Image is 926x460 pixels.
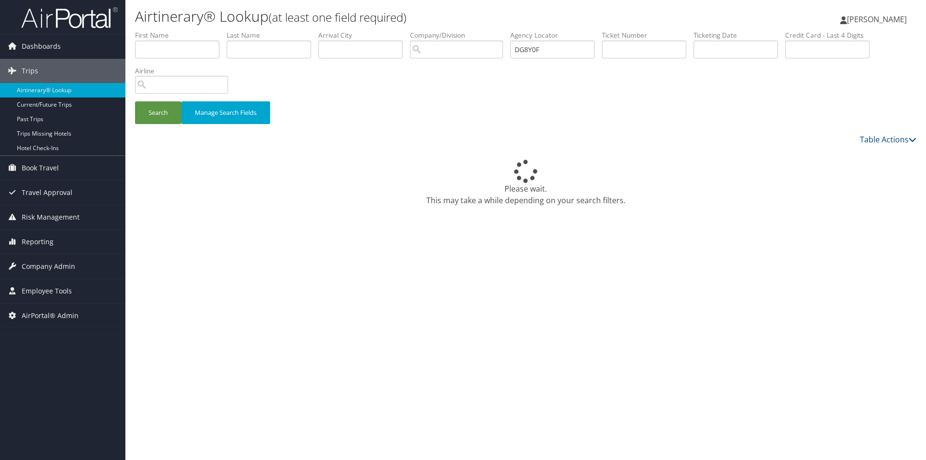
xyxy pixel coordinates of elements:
label: Last Name [227,30,318,40]
span: [PERSON_NAME] [847,14,907,25]
h1: Airtinerary® Lookup [135,6,656,27]
small: (at least one field required) [269,9,407,25]
label: Credit Card - Last 4 Digits [785,30,877,40]
a: [PERSON_NAME] [840,5,916,34]
label: Arrival City [318,30,410,40]
span: AirPortal® Admin [22,304,79,328]
label: Airline [135,66,235,76]
a: Table Actions [860,134,916,145]
label: Company/Division [410,30,510,40]
span: Trips [22,59,38,83]
span: Reporting [22,230,54,254]
label: Ticketing Date [694,30,785,40]
span: Book Travel [22,156,59,180]
label: Ticket Number [602,30,694,40]
button: Search [135,101,181,124]
img: airportal-logo.png [21,6,118,29]
label: First Name [135,30,227,40]
div: Please wait. This may take a while depending on your search filters. [135,160,916,206]
span: Risk Management [22,205,80,229]
span: Travel Approval [22,181,72,205]
span: Dashboards [22,34,61,58]
button: Manage Search Fields [181,101,270,124]
span: Company Admin [22,254,75,279]
span: Employee Tools [22,279,72,303]
label: Agency Locator [510,30,602,40]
